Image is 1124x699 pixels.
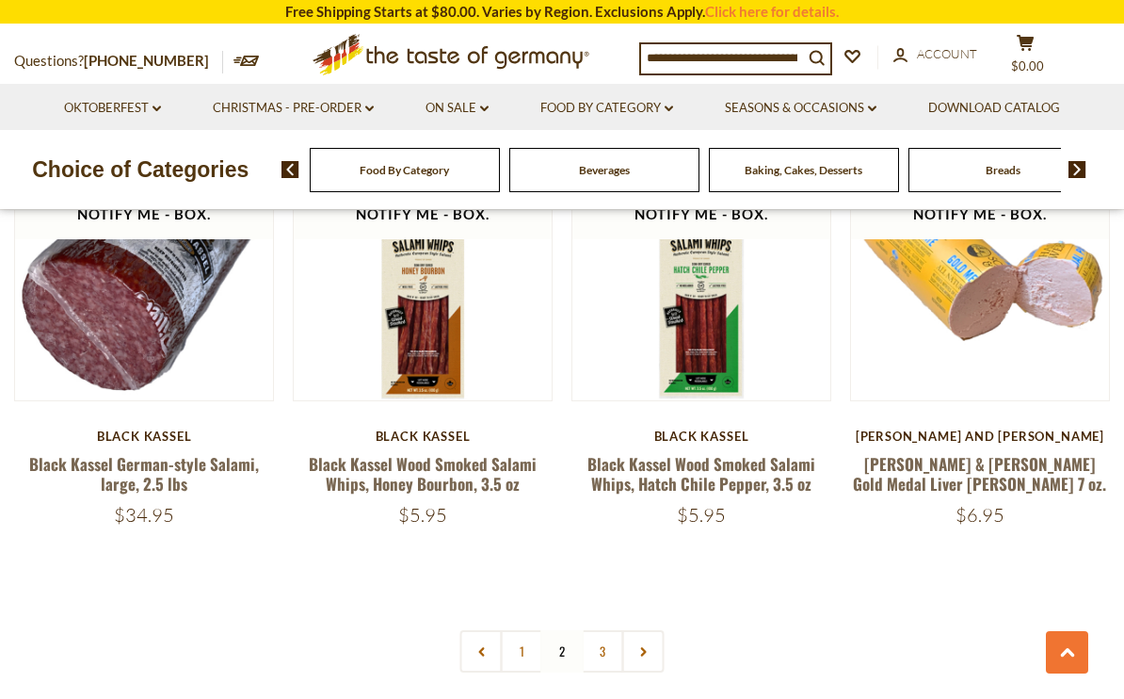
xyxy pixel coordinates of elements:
[928,98,1060,119] a: Download Catalog
[360,163,449,177] a: Food By Category
[850,429,1110,444] div: [PERSON_NAME] and [PERSON_NAME]
[14,49,223,73] p: Questions?
[587,452,815,496] a: Black Kassel Wood Smoked Salami Whips, Hatch Chile Pepper, 3.5 oz
[84,52,209,69] a: [PHONE_NUMBER]
[398,503,447,527] span: $5.95
[64,98,161,119] a: Oktoberfest
[294,142,552,400] img: Black Kassel Wood Smoked Salami Whips, Honey Bourbon, 3.5 oz
[853,452,1106,496] a: [PERSON_NAME] & [PERSON_NAME] Gold Medal Liver [PERSON_NAME] 7 oz.
[582,630,624,673] a: 3
[213,98,374,119] a: Christmas - PRE-ORDER
[15,142,273,400] img: Black Kassel German-style Salami, large, 2.5 lbs
[917,46,977,61] span: Account
[501,630,543,673] a: 1
[29,452,259,496] a: Black Kassel German-style Salami, large, 2.5 lbs
[571,429,831,444] div: Black Kassel
[997,34,1053,81] button: $0.00
[851,142,1109,400] img: Schaller & Weber Gold Medal Liver Pate 7 oz.
[309,452,537,496] a: Black Kassel Wood Smoked Salami Whips, Honey Bourbon, 3.5 oz
[955,503,1004,527] span: $6.95
[579,163,630,177] a: Beverages
[986,163,1020,177] a: Breads
[1068,161,1086,178] img: next arrow
[114,503,174,527] span: $34.95
[893,44,977,65] a: Account
[572,142,830,400] img: Black Kassel Wood Smoked Salami Whips, Hatch Chile Pepper, 3.5 oz
[14,429,274,444] div: Black Kassel
[725,98,876,119] a: Seasons & Occasions
[1011,58,1044,73] span: $0.00
[540,98,673,119] a: Food By Category
[745,163,862,177] a: Baking, Cakes, Desserts
[677,503,726,527] span: $5.95
[705,3,839,20] a: Click here for details.
[293,429,553,444] div: Black Kassel
[281,161,299,178] img: previous arrow
[426,98,489,119] a: On Sale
